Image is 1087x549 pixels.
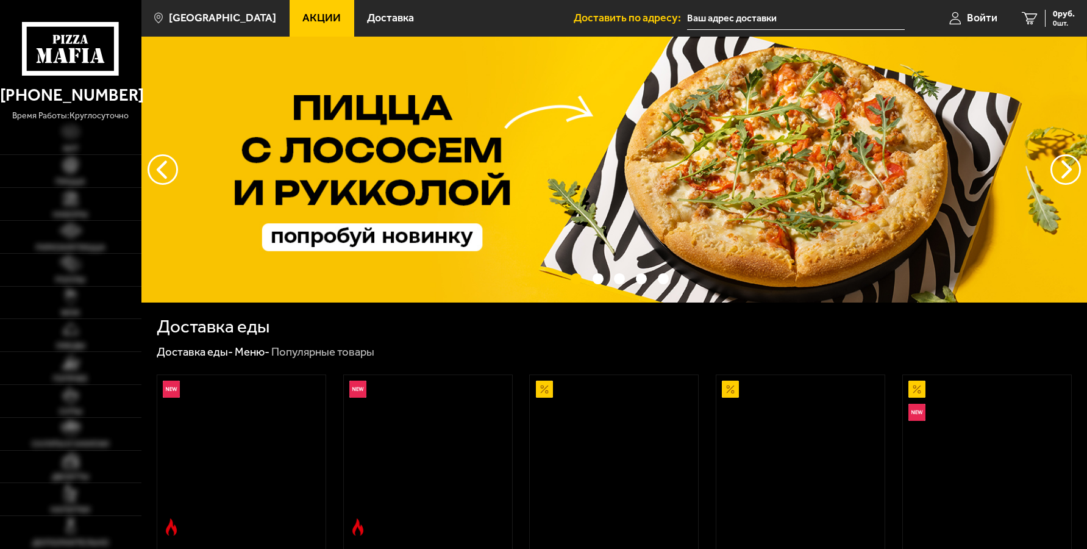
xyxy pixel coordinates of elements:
[52,473,89,481] span: Десерты
[1053,10,1075,18] span: 0 руб.
[302,13,341,24] span: Акции
[36,243,105,252] span: Римская пицца
[32,539,109,547] span: Дополнительно
[967,13,997,24] span: Войти
[55,178,85,186] span: Пицца
[63,145,79,153] span: Хит
[53,210,88,219] span: Наборы
[55,276,85,284] span: Роллы
[687,7,905,30] input: Ваш адрес доставки
[271,345,374,359] div: Популярные товары
[908,404,925,421] img: Новинка
[59,407,82,416] span: Супы
[614,273,625,284] button: точки переключения
[235,345,269,359] a: Меню-
[32,440,109,448] span: Салаты и закуски
[367,13,414,24] span: Доставка
[56,342,85,350] span: Обеды
[163,381,180,398] img: Новинка
[163,518,180,536] img: Острое блюдо
[593,273,604,284] button: точки переключения
[530,375,698,541] a: АкционныйАль-Шам 25 см (тонкое тесто)
[574,13,687,24] span: Доставить по адресу:
[344,375,512,541] a: НовинкаОстрое блюдоРимская с мясным ассорти
[53,375,88,383] span: Горячее
[571,273,582,284] button: точки переключения
[61,309,80,317] span: WOK
[148,154,178,185] button: следующий
[722,381,739,398] img: Акционный
[1053,20,1075,27] span: 0 шт.
[908,381,925,398] img: Акционный
[157,318,269,336] h1: Доставка еды
[51,506,90,514] span: Напитки
[169,13,276,24] span: [GEOGRAPHIC_DATA]
[636,273,647,284] button: точки переключения
[536,381,553,398] img: Акционный
[658,273,669,284] button: точки переключения
[716,375,885,541] a: АкционныйПепперони 25 см (толстое с сыром)
[157,375,326,541] a: НовинкаОстрое блюдоРимская с креветками
[349,518,366,536] img: Острое блюдо
[1050,154,1081,185] button: предыдущий
[903,375,1071,541] a: АкционныйНовинкаВсё включено
[157,345,233,359] a: Доставка еды-
[349,381,366,398] img: Новинка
